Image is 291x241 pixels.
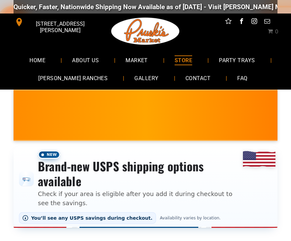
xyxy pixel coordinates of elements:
a: email [263,17,272,27]
span: New [38,150,60,159]
div: Shipping options announcement [14,146,277,228]
a: instagram [250,17,259,27]
a: [PERSON_NAME] RANCHES [28,69,118,87]
span: You’ll see any USPS savings during checkout. [31,215,153,221]
a: [STREET_ADDRESS][PERSON_NAME] [10,17,96,27]
a: PARTY TRAYS [209,51,265,69]
h3: Brand-new USPS shipping options available [38,159,240,189]
p: Check if your area is eligible after you add it during checkout to see the savings. [38,189,240,208]
a: MARKET [115,51,158,69]
a: FAQ [227,69,258,87]
span: Availability varies by location. [159,216,222,220]
img: Pruski-s+Market+HQ+Logo2-1920w.png [110,14,181,49]
a: HOME [19,51,55,69]
span: 0 [275,28,278,35]
span: [STREET_ADDRESS][PERSON_NAME] [25,17,95,37]
a: STORE [164,51,202,69]
a: GALLERY [124,69,169,87]
a: Social network [224,17,233,27]
a: CONTACT [175,69,221,87]
a: ABOUT US [62,51,109,69]
a: facebook [237,17,246,27]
